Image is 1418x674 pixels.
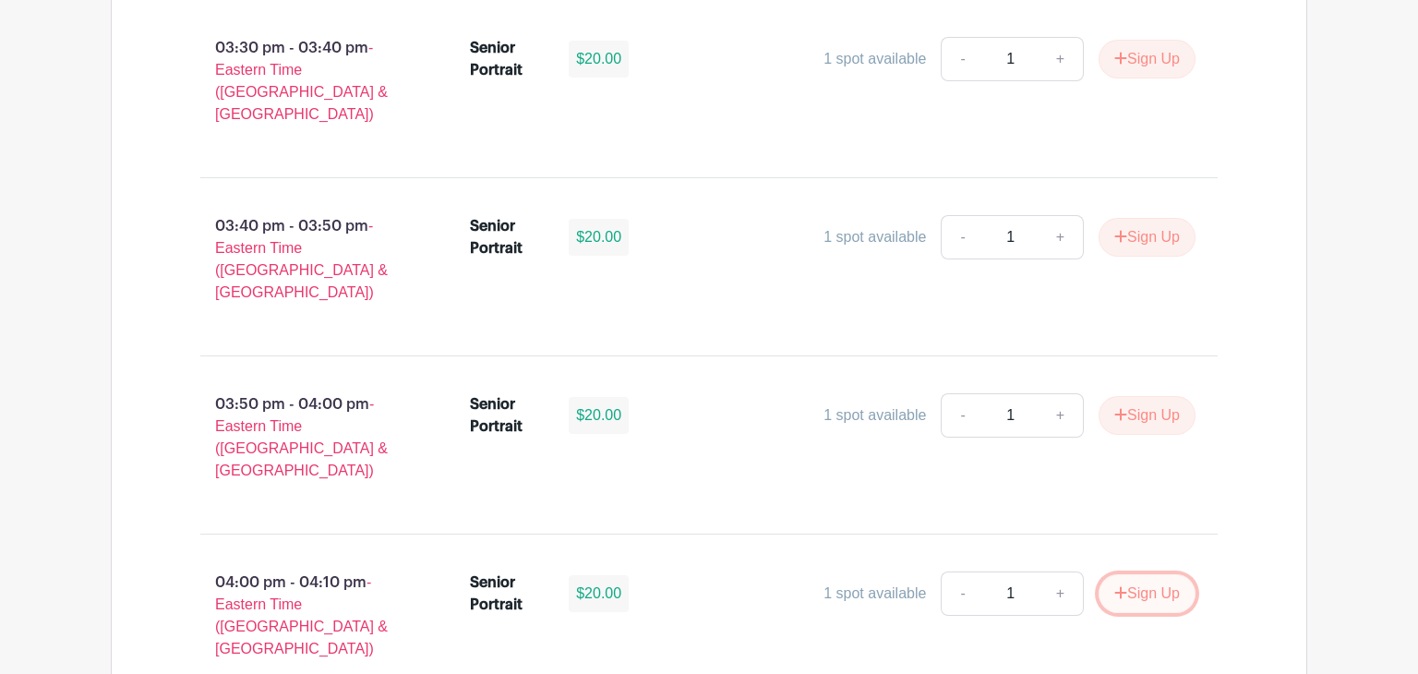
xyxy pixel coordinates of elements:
[1038,572,1084,616] a: +
[215,218,388,300] span: - Eastern Time ([GEOGRAPHIC_DATA] & [GEOGRAPHIC_DATA])
[569,397,629,434] div: $20.00
[470,393,547,438] div: Senior Portrait
[1038,393,1084,438] a: +
[171,386,440,489] p: 03:50 pm - 04:00 pm
[215,40,388,122] span: - Eastern Time ([GEOGRAPHIC_DATA] & [GEOGRAPHIC_DATA])
[823,48,926,70] div: 1 spot available
[569,41,629,78] div: $20.00
[171,30,440,133] p: 03:30 pm - 03:40 pm
[941,37,983,81] a: -
[215,396,388,478] span: - Eastern Time ([GEOGRAPHIC_DATA] & [GEOGRAPHIC_DATA])
[470,37,547,81] div: Senior Portrait
[941,215,983,259] a: -
[569,219,629,256] div: $20.00
[470,215,547,259] div: Senior Portrait
[215,574,388,656] span: - Eastern Time ([GEOGRAPHIC_DATA] & [GEOGRAPHIC_DATA])
[470,572,547,616] div: Senior Portrait
[1099,574,1196,613] button: Sign Up
[1038,215,1084,259] a: +
[171,564,440,668] p: 04:00 pm - 04:10 pm
[823,583,926,605] div: 1 spot available
[569,575,629,612] div: $20.00
[823,226,926,248] div: 1 spot available
[941,572,983,616] a: -
[1099,218,1196,257] button: Sign Up
[1099,40,1196,78] button: Sign Up
[1038,37,1084,81] a: +
[941,393,983,438] a: -
[823,404,926,427] div: 1 spot available
[1099,396,1196,435] button: Sign Up
[171,208,440,311] p: 03:40 pm - 03:50 pm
